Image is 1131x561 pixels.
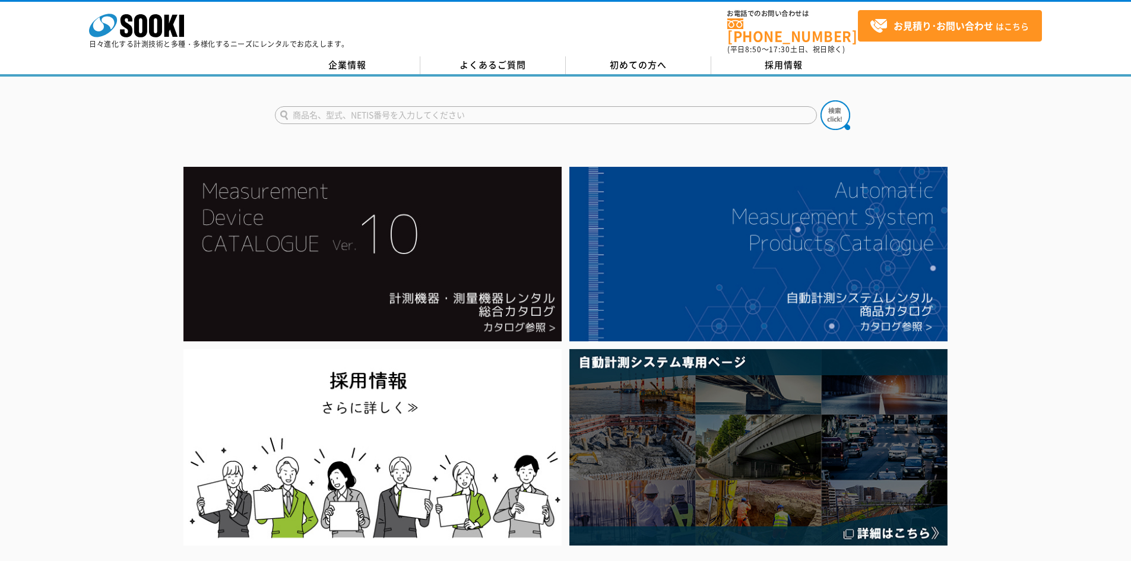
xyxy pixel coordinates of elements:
[711,56,857,74] a: 採用情報
[183,349,562,546] img: SOOKI recruit
[610,58,667,71] span: 初めての方へ
[569,349,948,546] img: 自動計測システム専用ページ
[870,17,1029,35] span: はこちら
[89,40,349,47] p: 日々進化する計測技術と多種・多様化するニーズにレンタルでお応えします。
[745,44,762,55] span: 8:50
[858,10,1042,42] a: お見積り･お問い合わせはこちら
[275,56,420,74] a: 企業情報
[569,167,948,341] img: 自動計測システムカタログ
[420,56,566,74] a: よくあるご質問
[727,44,845,55] span: (平日 ～ 土日、祝日除く)
[727,18,858,43] a: [PHONE_NUMBER]
[769,44,790,55] span: 17:30
[183,167,562,341] img: Catalog Ver10
[894,18,993,33] strong: お見積り･お問い合わせ
[275,106,817,124] input: 商品名、型式、NETIS番号を入力してください
[727,10,858,17] span: お電話でのお問い合わせは
[566,56,711,74] a: 初めての方へ
[820,100,850,130] img: btn_search.png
